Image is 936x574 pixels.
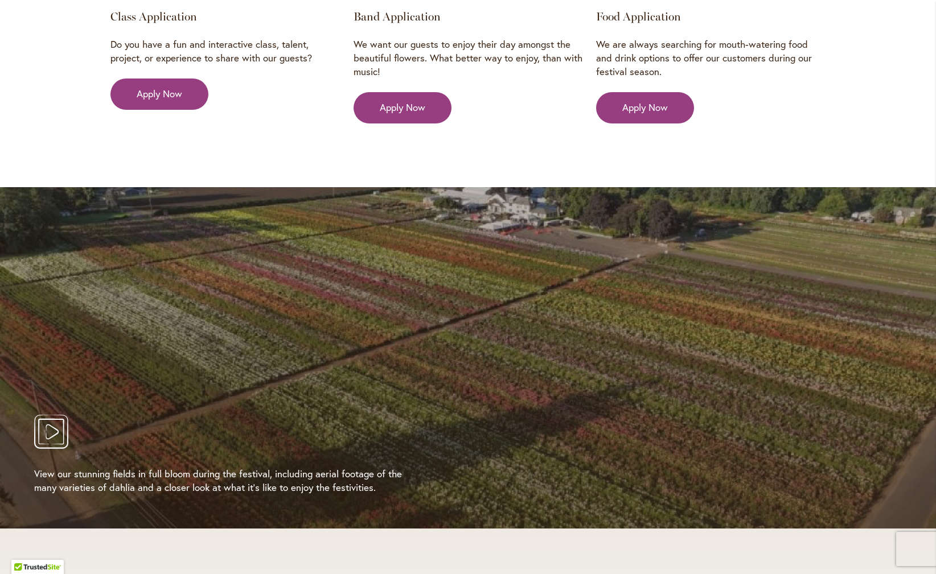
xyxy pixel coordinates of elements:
span: Apply Now [622,101,668,114]
span: Apply Now [137,87,182,101]
h3: Food Application [596,10,826,24]
a: Apply Now [110,79,208,109]
p: Do you have a fun and interactive class, talent, project, or experience to share with our guests? [110,38,340,65]
h3: Band Application [354,10,583,24]
p: We are always searching for mouth-watering food and drink options to offer our customers during o... [596,38,826,79]
a: Apply Now [354,92,451,123]
p: We want our guests to enjoy their day amongst the beautiful flowers. What better way to enjoy, th... [354,38,583,79]
button: Play Video [34,415,922,449]
span: Apply Now [380,101,425,114]
h3: Class Application [110,10,340,24]
p: View our stunning fields in full bloom during the festival, including aerial footage of the many ... [34,467,409,494]
a: Apply Now [596,92,694,123]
